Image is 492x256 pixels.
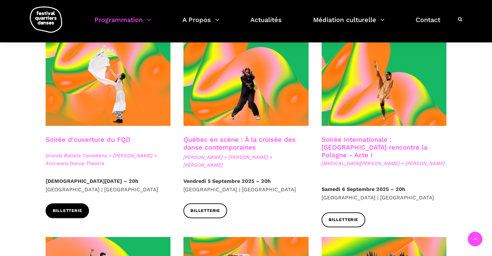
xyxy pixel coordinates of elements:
p: [GEOGRAPHIC_DATA] | [GEOGRAPHIC_DATA] [322,185,447,202]
a: Programmation [94,14,151,33]
a: Billetterie [183,203,227,218]
strong: [DEMOGRAPHIC_DATA][DATE] – 20h [46,178,138,184]
a: Contact [416,14,440,33]
a: Médiation culturelle [313,14,385,33]
a: Québec en scène : À la croisée des danse contemporaines [183,136,296,151]
a: A Propos [182,14,219,33]
a: Soirée d'ouverture du FQD [46,136,130,143]
a: Billetterie [46,203,89,218]
span: Billetterie [329,217,358,223]
span: Billetterie [53,207,82,214]
img: logo-fqd-med [30,6,62,33]
a: Actualités [250,14,282,33]
a: Billetterie [322,212,365,227]
span: [PERSON_NAME] + [PERSON_NAME] + [PERSON_NAME] [183,153,309,169]
span: Billetterie [191,207,220,214]
p: [GEOGRAPHIC_DATA] | [GEOGRAPHIC_DATA] [183,177,309,194]
a: Soirée Internationale : [GEOGRAPHIC_DATA] rencontre la Pologne - Acte I [322,136,427,159]
strong: Samedi 6 Septembre 2025 – 20h [322,186,405,192]
span: [MEDICAL_DATA][PERSON_NAME] + [PERSON_NAME] [322,160,447,167]
strong: Vendredi 5 Septembre 2025 – 20h [183,178,271,184]
p: [GEOGRAPHIC_DATA] | [GEOGRAPHIC_DATA] [46,177,171,194]
span: Grands Ballets Canadiens + [PERSON_NAME] + A'no:wara Dance Theatre [46,152,171,167]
